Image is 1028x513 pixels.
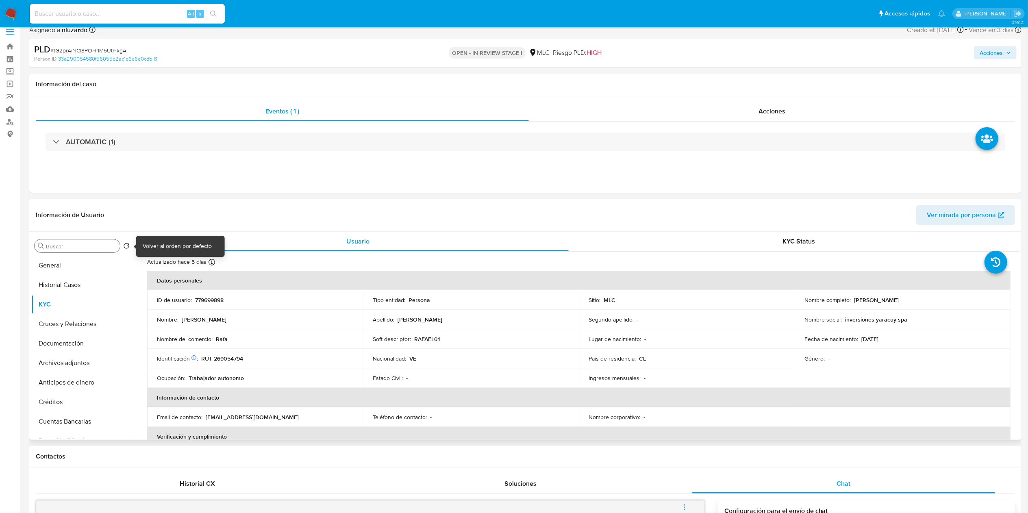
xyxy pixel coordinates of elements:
[31,334,133,353] button: Documentación
[589,413,640,421] p: Nombre corporativo :
[965,24,967,35] span: -
[206,413,299,421] p: [EMAIL_ADDRESS][DOMAIN_NAME]
[189,374,244,382] p: Trabajador autonomo
[373,296,405,304] p: Tipo entidad :
[1013,9,1022,18] a: Salir
[373,413,427,421] p: Teléfono de contacto :
[147,427,1011,446] th: Verificación y cumplimiento
[34,55,57,63] b: Person ID
[643,413,645,421] p: -
[31,314,133,334] button: Cruces y Relaciones
[373,335,411,343] p: Soft descriptor :
[265,107,299,116] span: Eventos ( 1 )
[504,479,537,488] span: Soluciones
[587,48,602,57] span: HIGH
[589,335,641,343] p: Lugar de nacimiento :
[589,374,641,382] p: Ingresos mensuales :
[147,271,1011,290] th: Datos personales
[31,373,133,392] button: Anticipos de dinero
[46,133,1005,151] div: AUTOMATIC (1)
[143,242,212,250] div: Volver al orden por defecto
[34,43,50,56] b: PLD
[644,374,645,382] p: -
[804,355,825,362] p: Género :
[31,256,133,275] button: General
[58,55,157,63] a: 33a290054580f56055e2ac1e6e6e0cdb
[346,237,369,246] span: Usuario
[147,258,206,266] p: Actualizado hace 5 días
[529,48,550,57] div: MLC
[50,46,126,54] span: # tG2prAiNCl8POHrlM5UtHkgA
[31,392,133,412] button: Créditos
[182,316,226,323] p: [PERSON_NAME]
[46,243,117,250] input: Buscar
[373,355,406,362] p: Nacionalidad :
[157,316,178,323] p: Nombre :
[907,24,964,35] div: Creado el: [DATE]
[36,211,104,219] h1: Información de Usuario
[31,275,133,295] button: Historial Casos
[969,26,1014,35] span: Vence en 3 días
[157,355,198,362] p: Identificación :
[188,10,194,17] span: Alt
[30,9,225,19] input: Buscar usuario o caso...
[861,335,878,343] p: [DATE]
[216,335,228,343] p: Rafa
[637,316,639,323] p: -
[449,47,526,59] p: OPEN - IN REVIEW STAGE I
[589,355,636,362] p: País de residencia :
[804,316,842,323] p: Nombre social :
[927,205,996,225] span: Ver mirada por persona
[409,296,430,304] p: Persona
[845,316,907,323] p: inversiones yaracuy spa
[589,316,634,323] p: Segundo apellido :
[406,374,408,382] p: -
[157,296,192,304] p: ID de usuario :
[604,296,615,304] p: MLC
[938,10,945,17] a: Notificaciones
[36,80,1015,88] h1: Información del caso
[804,335,858,343] p: Fecha de nacimiento :
[157,413,202,421] p: Email de contacto :
[783,237,815,246] span: KYC Status
[147,388,1011,407] th: Información de contacto
[66,137,115,146] h3: AUTOMATIC (1)
[414,335,440,343] p: RAFAEL01
[205,8,222,20] button: search-icon
[157,374,185,382] p: Ocupación :
[31,353,133,373] button: Archivos adjuntos
[916,205,1015,225] button: Ver mirada por persona
[157,335,213,343] p: Nombre del comercio :
[1012,19,1024,26] span: 3.161.2
[31,431,133,451] button: Datos Modificados
[804,296,851,304] p: Nombre completo :
[639,355,646,362] p: CL
[885,9,930,18] span: Accesos rápidos
[199,10,201,17] span: s
[36,452,1015,461] h1: Contactos
[398,316,442,323] p: [PERSON_NAME]
[759,107,785,116] span: Acciones
[974,46,1017,59] button: Acciones
[180,479,215,488] span: Historial CX
[60,25,87,35] b: nluzardo
[201,355,243,362] p: RUT 269054794
[31,295,133,314] button: KYC
[837,479,850,488] span: Chat
[123,243,130,252] button: Volver al orden por defecto
[31,412,133,431] button: Cuentas Bancarias
[828,355,830,362] p: -
[409,355,416,362] p: VE
[373,316,394,323] p: Apellido :
[195,296,224,304] p: 779699898
[373,374,403,382] p: Estado Civil :
[980,46,1003,59] span: Acciones
[29,26,87,35] span: Asignado a
[589,296,600,304] p: Sitio :
[644,335,646,343] p: -
[553,48,602,57] span: Riesgo PLD:
[854,296,899,304] p: [PERSON_NAME]
[38,243,44,249] button: Buscar
[965,10,1011,17] p: nicolas.luzardo@mercadolibre.com
[430,413,432,421] p: -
